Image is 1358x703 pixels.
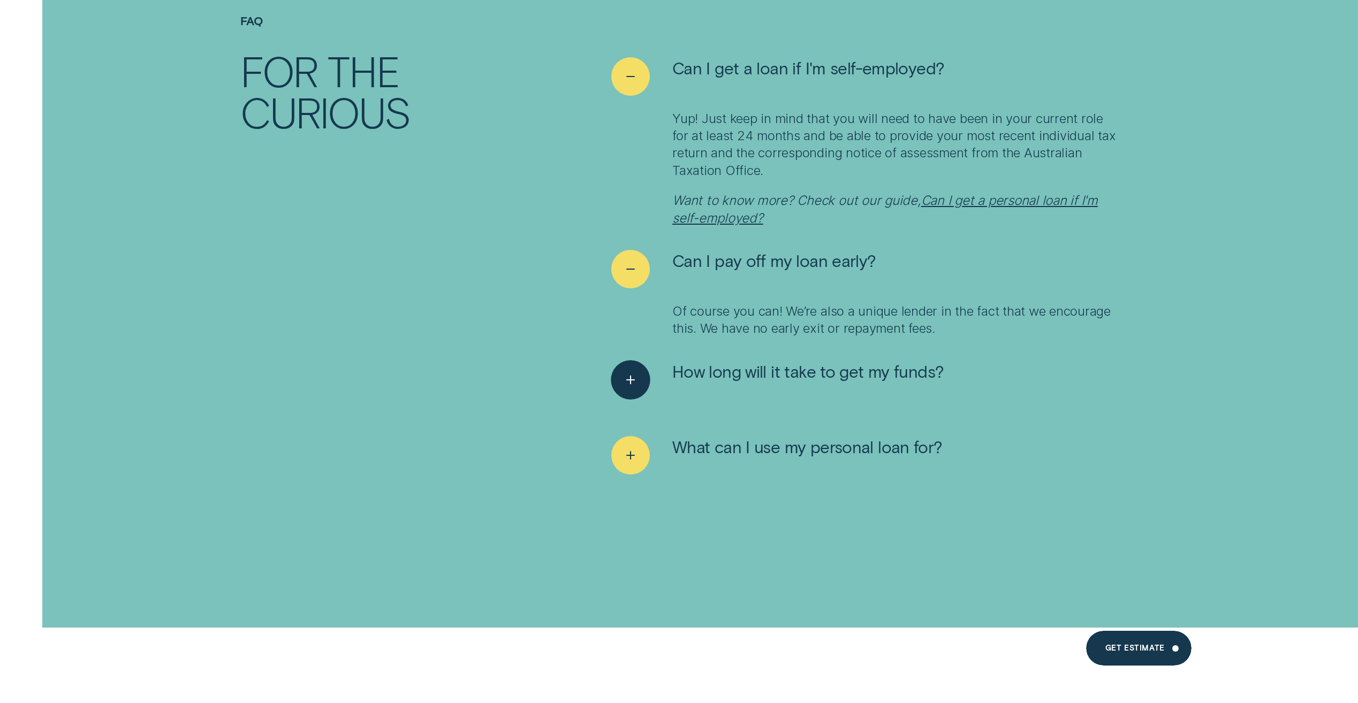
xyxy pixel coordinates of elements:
a: Get Estimate [1086,631,1192,666]
span: Can I get a loan if I'm self-employed? [672,57,944,78]
button: See less [611,57,944,96]
button: See more [611,436,943,475]
span: How long will it take to get my funds? [672,361,944,381]
p: Of course you can! We’re also a unique lender in the fact that we encourage this. We have no earl... [672,303,1118,338]
button: See less [611,250,876,288]
h2: For the curious [240,50,524,133]
p: Yup! Just keep in mind that you will need to have been in your current role for at least 24 month... [672,110,1118,180]
a: Can I get a personal loan if I'm self-employed? [672,193,1098,225]
em: Want to know more? Check out our guide, [672,193,921,208]
span: Can I pay off my loan early? [672,250,876,271]
span: What can I use my personal loan for? [672,436,943,457]
button: See more [611,361,944,399]
h4: FAQ [240,14,524,27]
